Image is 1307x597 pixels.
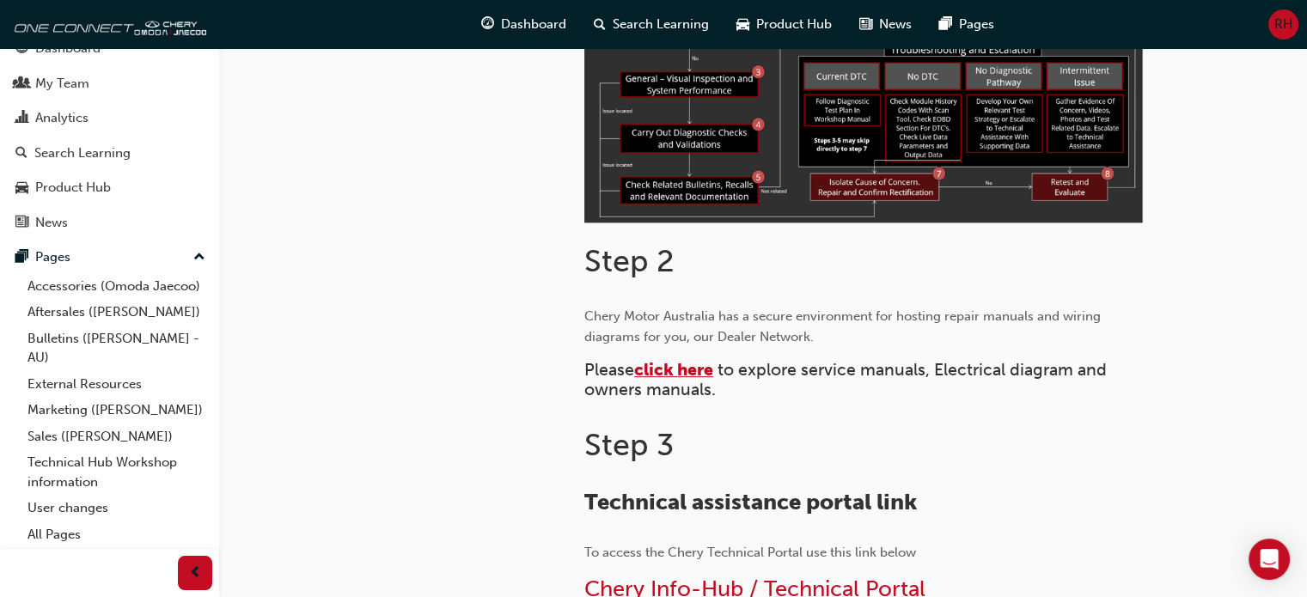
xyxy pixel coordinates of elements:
span: to explore service manuals, Electrical diagram and owners manuals. [584,360,1111,399]
span: Search Learning [613,15,709,34]
span: guage-icon [481,14,494,35]
span: prev-icon [189,563,202,584]
a: News [7,207,212,239]
a: Accessories (Omoda Jaecoo) [21,273,212,300]
a: car-iconProduct Hub [723,7,846,42]
a: Analytics [7,102,212,134]
a: User changes [21,495,212,521]
a: search-iconSearch Learning [580,7,723,42]
a: Marketing ([PERSON_NAME]) [21,397,212,423]
span: news-icon [15,216,28,231]
button: DashboardMy TeamAnalyticsSearch LearningProduct HubNews [7,29,212,241]
span: Step 2 [584,242,675,279]
a: Technical Hub Workshop information [21,449,212,495]
span: pages-icon [15,250,28,265]
span: News [879,15,912,34]
span: people-icon [15,76,28,92]
button: Pages [7,241,212,273]
a: My Team [7,68,212,100]
div: Search Learning [34,143,131,163]
a: guage-iconDashboard [467,7,580,42]
div: Product Hub [35,178,111,198]
img: oneconnect [9,7,206,41]
span: pages-icon [939,14,952,35]
span: guage-icon [15,41,28,57]
a: Sales ([PERSON_NAME]) [21,423,212,450]
div: Analytics [35,108,89,128]
span: car-icon [15,180,28,196]
span: search-icon [594,14,606,35]
a: Product Hub [7,172,212,204]
span: RH [1274,15,1292,34]
a: External Resources [21,371,212,398]
div: News [35,213,68,233]
span: Product Hub [756,15,832,34]
span: up-icon [193,247,205,269]
span: Chery Motor Australia has a secure environment for hosting repair manuals and wiring diagrams for... [584,308,1104,344]
button: RH [1268,9,1298,40]
a: Aftersales ([PERSON_NAME]) [21,299,212,326]
a: click here [634,360,713,380]
span: To access the Chery Technical Portal use this link below [584,545,916,560]
a: pages-iconPages [925,7,1008,42]
a: Bulletins ([PERSON_NAME] - AU) [21,326,212,371]
div: My Team [35,74,89,94]
span: search-icon [15,146,27,161]
div: Open Intercom Messenger [1249,539,1290,580]
a: Search Learning [7,137,212,169]
span: Technical assistance portal link [584,489,917,515]
span: chart-icon [15,111,28,126]
span: Please [584,360,634,380]
span: Dashboard [501,15,566,34]
span: Step 3 [584,426,674,463]
span: car-icon [736,14,749,35]
a: news-iconNews [846,7,925,42]
div: Pages [35,247,70,267]
span: Pages [959,15,994,34]
a: All Pages [21,521,212,548]
span: news-icon [859,14,872,35]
